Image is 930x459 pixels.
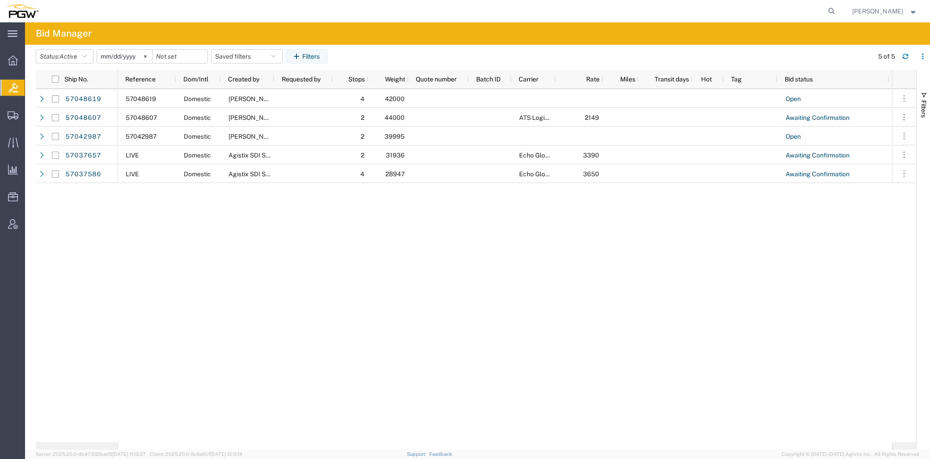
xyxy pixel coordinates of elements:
[183,76,208,83] span: Dom/Intl
[184,114,211,121] span: Domestic
[228,76,259,83] span: Created by
[282,76,321,83] span: Requested by
[36,22,92,45] h4: Bid Manager
[6,4,38,18] img: logo
[126,114,157,121] span: 57048607
[361,152,364,159] span: 2
[878,52,895,61] div: 5 of 5
[361,133,364,140] span: 2
[701,76,712,83] span: Hot
[385,114,405,121] span: 44000
[785,111,850,125] a: Awaiting Confirmation
[97,50,152,63] input: Not set
[519,114,558,121] span: ATS Logistics
[852,6,918,17] button: [PERSON_NAME]
[429,451,452,457] a: Feedback
[112,451,146,457] span: [DATE] 11:13:37
[386,152,405,159] span: 31936
[152,50,207,63] input: Not set
[360,170,364,178] span: 4
[150,451,242,457] span: Client: 2025.20.0-8c6e0cf
[920,100,927,118] span: Filters
[211,49,283,64] button: Saved filters
[59,53,77,60] span: Active
[36,49,93,64] button: Status:Active
[782,450,919,458] span: Copyright © [DATE]-[DATE] Agistix Inc., All Rights Reserved
[228,95,279,102] span: Jesse Dawson
[210,451,242,457] span: [DATE] 12:11:14
[36,451,146,457] span: Server: 2025.20.0-db47332bad5
[731,76,742,83] span: Tag
[610,76,635,83] span: Miles
[126,170,139,178] span: LIVE
[585,114,599,121] span: 2149
[184,95,211,102] span: Domestic
[583,170,599,178] span: 3650
[519,76,538,83] span: Carrier
[785,149,850,163] a: Awaiting Confirmation
[65,92,101,106] a: 57048619
[228,152,286,159] span: Agistix SDI Services
[65,130,101,144] a: 57042987
[852,6,903,16] span: Jesse Dawson
[360,95,364,102] span: 4
[228,133,279,140] span: Ksenia Gushchina-Kerecz
[184,170,211,178] span: Domestic
[340,76,365,83] span: Stops
[385,133,405,140] span: 39995
[385,170,405,178] span: 28947
[286,49,328,64] button: Filters
[785,167,850,182] a: Awaiting Confirmation
[385,95,405,102] span: 42000
[228,114,279,121] span: Jesse Dawson
[184,152,211,159] span: Domestic
[65,111,101,125] a: 57048607
[785,92,801,106] a: Open
[646,76,689,83] span: Transit days
[785,76,813,83] span: Bid status
[476,76,501,83] span: Batch ID
[126,133,156,140] span: 57042987
[126,152,139,159] span: LIVE
[228,170,286,178] span: Agistix SDI Services
[126,95,156,102] span: 57048619
[65,149,101,163] a: 57037657
[519,170,581,178] span: Echo Global Logistics
[64,76,88,83] span: Ship No.
[583,152,599,159] span: 3390
[407,451,429,457] a: Support
[376,76,405,83] span: Weight
[519,152,581,159] span: Echo Global Logistics
[125,76,156,83] span: Reference
[785,130,801,144] a: Open
[65,167,101,182] a: 57037586
[361,114,364,121] span: 2
[184,133,211,140] span: Domestic
[563,76,600,83] span: Rate
[416,76,457,83] span: Quote number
